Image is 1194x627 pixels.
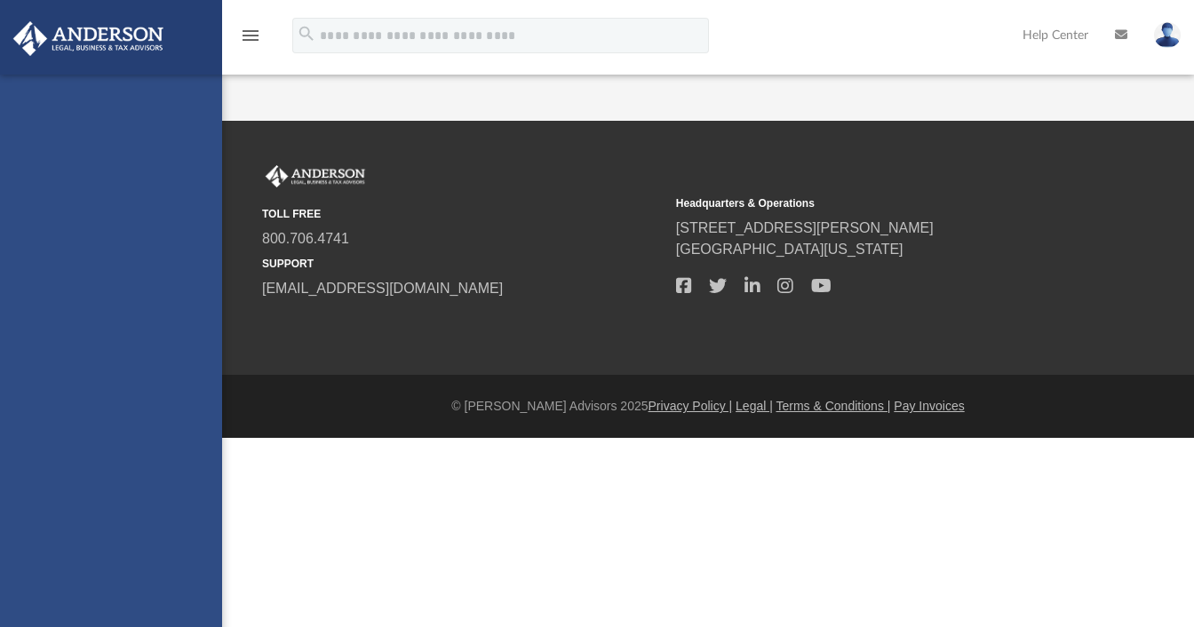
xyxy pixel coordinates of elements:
a: [STREET_ADDRESS][PERSON_NAME] [676,220,934,235]
a: Privacy Policy | [649,399,733,413]
a: menu [240,34,261,46]
img: Anderson Advisors Platinum Portal [8,21,169,56]
a: [GEOGRAPHIC_DATA][US_STATE] [676,242,903,257]
div: © [PERSON_NAME] Advisors 2025 [222,397,1194,416]
a: Terms & Conditions | [776,399,891,413]
small: Headquarters & Operations [676,195,1078,211]
small: SUPPORT [262,256,664,272]
a: Pay Invoices [894,399,964,413]
a: [EMAIL_ADDRESS][DOMAIN_NAME] [262,281,503,296]
i: menu [240,25,261,46]
a: 800.706.4741 [262,231,349,246]
i: search [297,24,316,44]
img: Anderson Advisors Platinum Portal [262,165,369,188]
img: User Pic [1154,22,1181,48]
small: TOLL FREE [262,206,664,222]
a: Legal | [736,399,773,413]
